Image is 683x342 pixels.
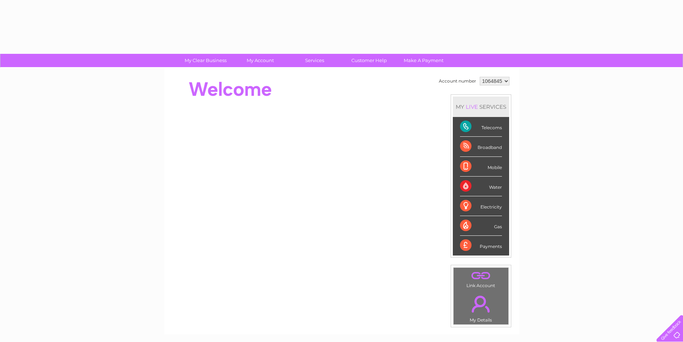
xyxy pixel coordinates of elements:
div: Broadband [460,137,502,156]
div: Mobile [460,157,502,177]
div: Water [460,177,502,196]
a: Make A Payment [394,54,453,67]
a: My Clear Business [176,54,235,67]
td: Account number [437,75,478,87]
div: MY SERVICES [453,97,509,117]
a: Customer Help [340,54,399,67]
a: . [455,270,507,282]
td: Link Account [453,267,509,290]
td: My Details [453,290,509,325]
a: . [455,291,507,317]
div: Gas [460,216,502,236]
a: Services [285,54,344,67]
div: Telecoms [460,117,502,137]
a: My Account [231,54,290,67]
div: LIVE [464,103,479,110]
div: Payments [460,236,502,255]
div: Electricity [460,196,502,216]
